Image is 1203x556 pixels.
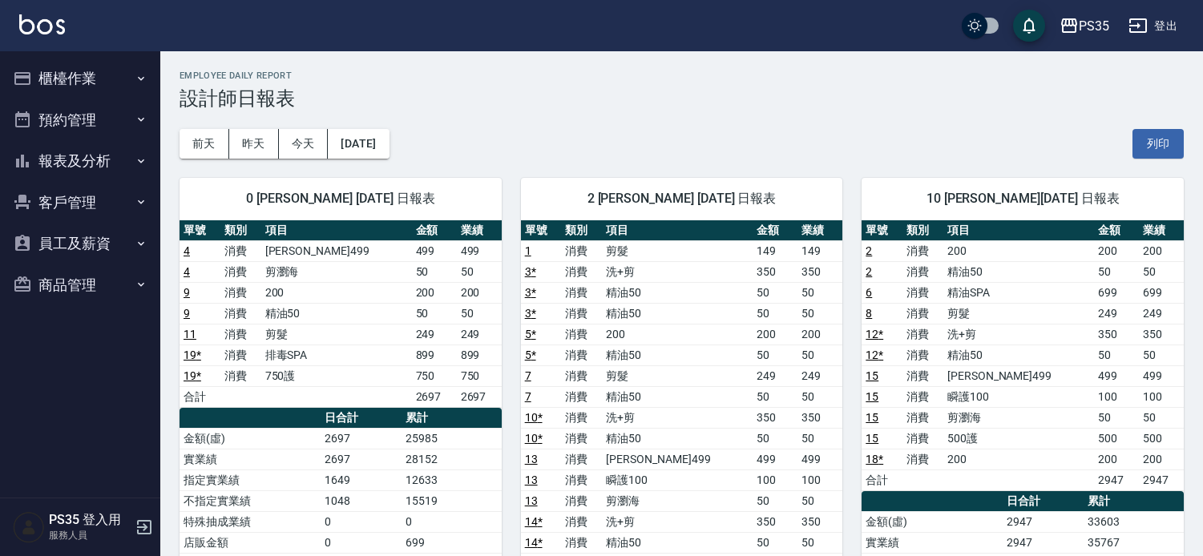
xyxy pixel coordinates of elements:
td: [PERSON_NAME]499 [943,365,1094,386]
td: 200 [1094,449,1139,469]
th: 金額 [412,220,457,241]
td: 精油50 [943,261,1094,282]
td: 200 [943,240,1094,261]
td: 精油50 [602,532,753,553]
td: 200 [602,324,753,344]
td: 50 [753,428,797,449]
td: 消費 [220,365,261,386]
td: 消費 [561,282,602,303]
td: 消費 [561,240,602,261]
td: 200 [797,324,842,344]
td: 249 [457,324,502,344]
button: 今天 [279,129,329,159]
td: 499 [412,240,457,261]
td: 50 [753,303,797,324]
td: 499 [1094,365,1139,386]
td: 350 [1139,324,1184,344]
td: 50 [1094,407,1139,428]
td: 200 [1139,240,1184,261]
h5: PS35 登入用 [49,512,131,528]
a: 15 [866,390,878,403]
td: 28152 [402,449,502,469]
td: 50 [1094,344,1139,365]
a: 2 [866,244,872,257]
td: 50 [753,532,797,553]
td: 25985 [402,428,502,449]
th: 項目 [602,220,753,241]
td: 15519 [402,490,502,511]
td: 剪髮 [602,365,753,386]
td: 消費 [561,407,602,428]
td: 店販金額 [180,532,321,553]
td: [PERSON_NAME]499 [261,240,412,261]
td: 洗+剪 [602,407,753,428]
td: 消費 [220,240,261,261]
th: 累計 [1084,491,1184,512]
td: 499 [753,449,797,469]
td: 33603 [1084,511,1184,532]
td: 0 [321,532,402,553]
td: 消費 [902,344,943,365]
table: a dense table [180,220,502,408]
td: 149 [797,240,842,261]
th: 單號 [180,220,220,241]
td: 200 [261,282,412,303]
button: 預約管理 [6,99,154,141]
td: 特殊抽成業績 [180,511,321,532]
td: 500護 [943,428,1094,449]
td: 149 [753,240,797,261]
a: 15 [866,369,878,382]
td: 消費 [220,261,261,282]
p: 服務人員 [49,528,131,542]
td: 0 [402,511,502,532]
a: 2 [866,265,872,278]
td: 50 [1139,344,1184,365]
td: 消費 [561,490,602,511]
td: 消費 [902,428,943,449]
td: 200 [1094,240,1139,261]
td: 瞬護100 [602,469,753,490]
td: 499 [797,449,842,469]
td: 500 [1094,428,1139,449]
td: 350 [1094,324,1139,344]
td: 50 [457,261,502,282]
td: 消費 [902,365,943,386]
td: 剪髮 [261,324,412,344]
span: 2 [PERSON_NAME] [DATE] 日報表 [540,191,824,207]
td: 金額(虛) [180,428,321,449]
td: 精油SPA [943,282,1094,303]
td: 消費 [561,261,602,282]
td: 249 [797,365,842,386]
td: 消費 [902,386,943,407]
th: 業績 [797,220,842,241]
td: 消費 [561,324,602,344]
button: 登出 [1122,11,1184,41]
th: 類別 [561,220,602,241]
a: 7 [525,390,531,403]
td: 50 [457,303,502,324]
td: 200 [412,282,457,303]
td: 1048 [321,490,402,511]
td: 699 [402,532,502,553]
td: 指定實業績 [180,469,321,490]
span: 10 [PERSON_NAME][DATE] 日報表 [881,191,1165,207]
td: 1649 [321,469,402,490]
a: 11 [184,328,196,340]
td: 50 [753,282,797,303]
th: 單號 [521,220,562,241]
td: 消費 [561,344,602,365]
td: 消費 [902,240,943,261]
td: 699 [1094,282,1139,303]
td: 750 [457,365,502,386]
button: 櫃檯作業 [6,58,154,99]
th: 金額 [1094,220,1139,241]
th: 累計 [402,408,502,429]
td: 實業績 [862,532,1003,553]
td: 消費 [902,449,943,469]
td: 精油50 [602,344,753,365]
a: 7 [525,369,531,382]
td: 249 [412,324,457,344]
th: 類別 [220,220,261,241]
td: 消費 [561,469,602,490]
td: 消費 [561,303,602,324]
